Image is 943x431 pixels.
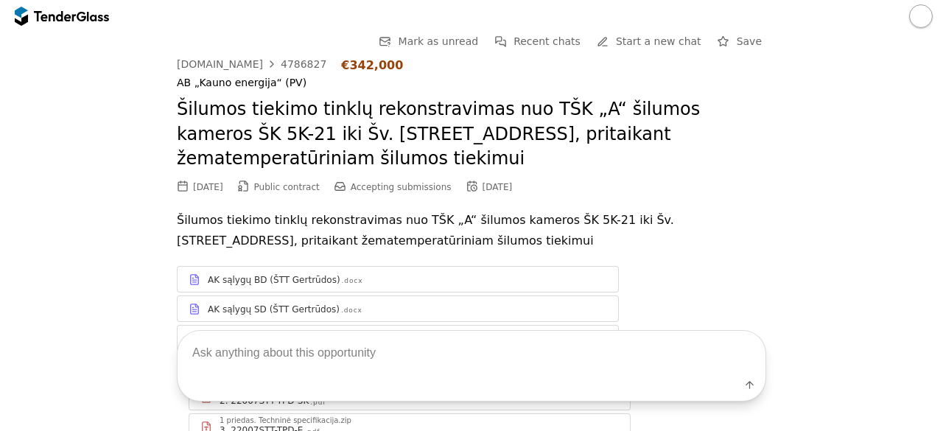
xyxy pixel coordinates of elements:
a: [DOMAIN_NAME]4786827 [177,58,326,70]
div: [DATE] [483,182,513,192]
span: Public contract [254,182,320,192]
button: Mark as unread [375,32,483,51]
div: 4786827 [281,59,326,69]
h2: Šilumos tiekimo tinklų rekonstravimas nuo TŠK „A“ šilumos kameros ŠK 5K-21 iki Šv. [STREET_ADDRES... [177,97,766,172]
button: Recent chats [490,32,585,51]
div: AB „Kauno energija“ (PV) [177,77,766,89]
span: Recent chats [513,35,581,47]
span: Accepting submissions [351,182,452,192]
a: Start a new chat [592,32,706,51]
div: [DOMAIN_NAME] [177,59,263,69]
div: AK sąlygų BD (ŠTT Gertrūdos) [208,274,340,286]
p: Šilumos tiekimo tinklų rekonstravimas nuo TŠK „A“ šilumos kameros ŠK 5K-21 iki Šv. [STREET_ADDRES... [177,210,766,251]
div: .docx [342,276,363,286]
span: Mark as unread [399,35,479,47]
span: Save [737,35,762,47]
div: €342,000 [341,58,403,72]
a: AK sąlygų SD (ŠTT Gertrūdos).docx [177,295,619,322]
a: AK sąlygų BD (ŠTT Gertrūdos).docx [177,266,619,292]
span: Start a new chat [616,35,701,47]
button: Save [713,32,766,51]
div: [DATE] [193,182,223,192]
